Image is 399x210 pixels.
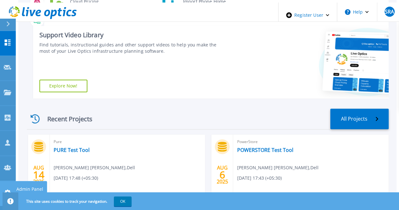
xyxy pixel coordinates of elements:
span: PowerStore [237,138,385,145]
a: All Projects [330,109,389,129]
a: PURE Test Tool [54,147,90,153]
div: Support Video Library [39,31,224,39]
div: Find tutorials, instructional guides and other support videos to help you make the most of your L... [39,42,224,54]
a: View More [351,2,381,8]
a: Explore Now! [39,80,87,92]
div: Recent Projects [27,111,103,127]
span: [PERSON_NAME] [PERSON_NAME] , Dell [54,164,135,171]
span: 6 [219,172,225,177]
div: Register User [279,3,337,28]
span: Pure [54,138,202,145]
span: This site uses cookies to track your navigation. [20,196,132,206]
p: Admin Panel [16,181,43,197]
span: [DATE] 17:48 (+05:30) [54,175,98,182]
span: SRA [385,9,394,14]
span: 14 [33,172,44,177]
div: AUG 2025 [33,163,45,186]
span: [DATE] 17:43 (+05:30) [237,175,281,182]
button: OK [114,196,132,206]
span: [PERSON_NAME] [PERSON_NAME] , Dell [237,164,318,171]
div: AUG 2025 [216,163,228,186]
a: POWERSTORE Test Tool [237,147,293,153]
button: Help [337,3,377,21]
